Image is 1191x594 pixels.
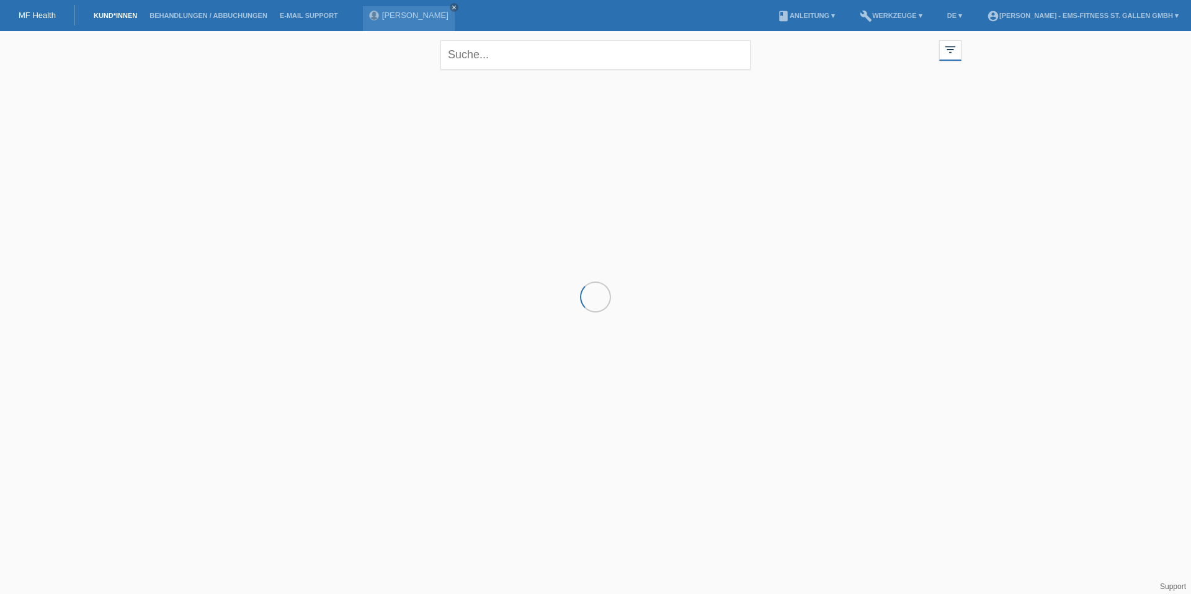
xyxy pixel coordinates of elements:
a: DE ▾ [941,12,968,19]
i: book [777,10,790,22]
a: Kund*innen [87,12,143,19]
a: [PERSON_NAME] [382,11,448,20]
a: bookAnleitung ▾ [771,12,841,19]
i: build [860,10,872,22]
a: buildWerkzeuge ▾ [854,12,929,19]
a: Support [1160,582,1186,591]
i: account_circle [987,10,999,22]
a: E-Mail Support [274,12,344,19]
a: close [450,3,458,12]
a: account_circle[PERSON_NAME] - EMS-Fitness St. Gallen GmbH ▾ [981,12,1185,19]
a: MF Health [19,11,56,20]
i: filter_list [943,43,957,56]
input: Suche... [440,40,751,69]
i: close [451,4,457,11]
a: Behandlungen / Abbuchungen [143,12,274,19]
